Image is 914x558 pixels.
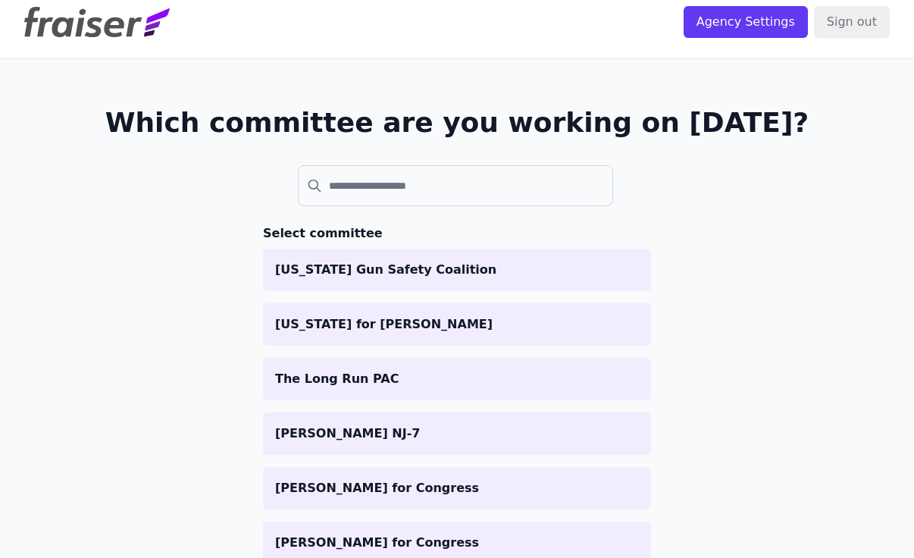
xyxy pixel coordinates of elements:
[275,425,639,443] p: [PERSON_NAME] NJ-7
[24,7,170,37] img: Fraiser Logo
[275,534,639,552] p: [PERSON_NAME] for Congress
[263,249,651,291] a: [US_STATE] Gun Safety Coalition
[275,261,639,279] p: [US_STATE] Gun Safety Coalition
[105,108,809,138] h1: Which committee are you working on [DATE]?
[275,315,639,334] p: [US_STATE] for [PERSON_NAME]
[275,370,639,388] p: The Long Run PAC
[684,6,808,38] input: Agency Settings
[814,6,890,38] input: Sign out
[263,303,651,346] a: [US_STATE] for [PERSON_NAME]
[263,358,651,400] a: The Long Run PAC
[275,479,639,497] p: [PERSON_NAME] for Congress
[263,224,651,243] h3: Select committee
[263,412,651,455] a: [PERSON_NAME] NJ-7
[263,467,651,509] a: [PERSON_NAME] for Congress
